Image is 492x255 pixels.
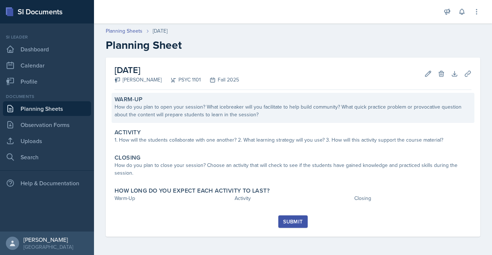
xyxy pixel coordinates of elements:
a: Calendar [3,58,91,73]
label: Closing [115,154,141,161]
div: How do you plan to close your session? Choose an activity that will check to see if the students ... [115,161,471,177]
div: [GEOGRAPHIC_DATA] [23,243,73,251]
div: [DATE] [153,27,167,35]
a: Search [3,150,91,164]
h2: [DATE] [115,63,239,77]
div: PSYC 1101 [162,76,201,84]
div: Documents [3,93,91,100]
a: Dashboard [3,42,91,57]
div: How do you plan to open your session? What icebreaker will you facilitate to help build community... [115,103,471,119]
div: 1. How will the students collaborate with one another? 2. What learning strategy will you use? 3.... [115,136,471,144]
div: Help & Documentation [3,176,91,190]
a: Planning Sheets [106,27,142,35]
div: Activity [235,194,352,202]
h2: Planning Sheet [106,39,480,52]
div: [PERSON_NAME] [115,76,162,84]
div: Submit [283,219,303,225]
button: Submit [278,215,307,228]
div: Si leader [3,34,91,40]
div: Warm-Up [115,194,232,202]
a: Observation Forms [3,117,91,132]
label: Warm-Up [115,96,143,103]
a: Planning Sheets [3,101,91,116]
div: [PERSON_NAME] [23,236,73,243]
div: Fall 2025 [201,76,239,84]
div: Closing [354,194,471,202]
label: Activity [115,129,141,136]
a: Profile [3,74,91,89]
a: Uploads [3,134,91,148]
label: How long do you expect each activity to last? [115,187,269,194]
